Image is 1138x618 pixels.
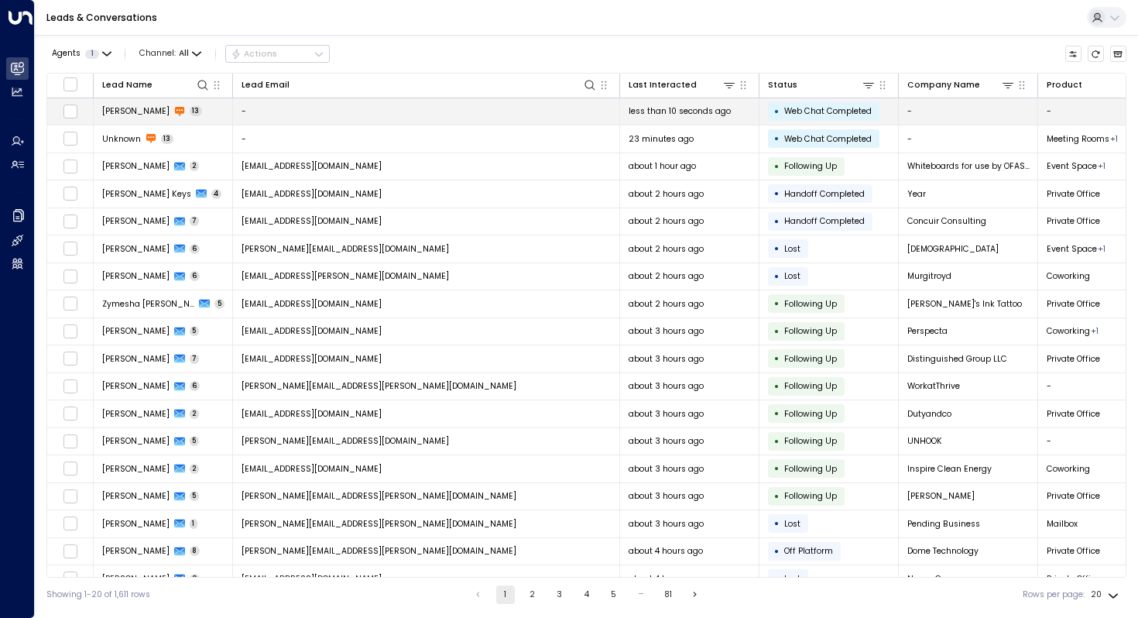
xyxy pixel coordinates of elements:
[63,214,77,228] span: Toggle select row
[1047,160,1097,172] span: Event Space
[102,325,170,337] span: Zachary Smith
[774,431,780,451] div: •
[242,380,516,392] span: ellie.brown@workatthrive.com
[63,77,77,91] span: Toggle select all
[214,299,225,309] span: 5
[233,98,620,125] td: -
[225,45,330,64] button: Actions
[1098,243,1105,255] div: Meeting Rooms
[629,270,704,282] span: about 2 hours ago
[774,403,780,424] div: •
[629,160,696,172] span: about 1 hour ago
[907,463,992,475] span: Inspire Clean Energy
[85,50,99,59] span: 1
[102,518,170,530] span: Charles Marlowe
[1047,215,1100,227] span: Private Office
[46,46,115,62] button: Agents1
[190,161,200,171] span: 2
[629,188,704,200] span: about 2 hours ago
[774,458,780,479] div: •
[242,435,449,447] span: daniel@useunhook.com
[1047,518,1078,530] span: Mailbox
[211,189,222,199] span: 4
[102,77,211,92] div: Lead Name
[190,244,201,254] span: 6
[242,518,516,530] span: charles.h.marlowe.iii@outlook.com
[242,77,598,92] div: Lead Email
[190,216,200,226] span: 7
[774,101,780,122] div: •
[774,376,780,397] div: •
[784,353,837,365] span: Following Up
[784,243,800,255] span: Lost
[907,408,951,420] span: Dutyandco
[629,325,704,337] span: about 3 hours ago
[629,243,704,255] span: about 2 hours ago
[231,49,278,60] div: Actions
[242,243,449,255] span: omarih@perimeter.org
[907,545,979,557] span: Dome Technology
[63,407,77,421] span: Toggle select row
[629,215,704,227] span: about 2 hours ago
[63,269,77,283] span: Toggle select row
[907,573,960,585] span: Neaux Group
[1047,133,1109,145] span: Meeting Rooms
[242,78,290,92] div: Lead Email
[190,381,201,391] span: 6
[1098,160,1105,172] div: Meeting Rooms
[1065,46,1082,63] button: Customize
[774,294,780,314] div: •
[1047,188,1100,200] span: Private Office
[161,134,174,144] span: 13
[774,266,780,287] div: •
[1047,243,1097,255] span: Event Space
[784,545,833,557] span: Off Platform
[1110,46,1127,63] button: Archived Leads
[63,132,77,146] span: Toggle select row
[784,573,800,585] span: Lost
[1047,78,1082,92] div: Product
[46,11,157,24] a: Leads & Conversations
[102,490,170,502] span: Shelton Liff
[63,352,77,366] span: Toggle select row
[1023,589,1085,601] label: Rows per page:
[907,270,951,282] span: Murgitroyd
[768,77,876,92] div: Status
[907,490,975,502] span: Spencer Stuart
[907,435,942,447] span: UNHOOK
[190,409,200,419] span: 2
[242,325,382,337] span: zsmithucdc@gmail.com
[774,239,780,259] div: •
[784,435,837,447] span: Following Up
[179,49,189,58] span: All
[784,408,837,420] span: Following Up
[63,462,77,476] span: Toggle select row
[907,353,1007,365] span: Distinguished Group LLC
[102,380,170,392] span: Ellie Brown
[784,518,800,530] span: Lost
[225,45,330,64] div: Button group with a nested menu
[102,270,170,282] span: Max Axline
[102,188,191,200] span: Crawford Keys
[63,572,77,586] span: Toggle select row
[774,513,780,534] div: •
[784,215,865,227] span: Handoff Completed
[605,585,623,604] button: Go to page 5
[774,184,780,204] div: •
[102,573,170,585] span: Blair Babineaux
[907,518,980,530] span: Pending Business
[774,348,780,369] div: •
[63,159,77,173] span: Toggle select row
[907,380,960,392] span: WorkatThrive
[774,541,780,561] div: •
[629,298,704,310] span: about 2 hours ago
[907,243,999,255] span: Perimeter Church
[102,435,170,447] span: DANIEL DEHLEH
[629,78,697,92] div: Last Interacted
[102,545,170,557] span: Ken Upchurch
[190,464,200,474] span: 2
[63,242,77,256] span: Toggle select row
[242,160,382,172] span: cagarre2@uncg.edu
[629,353,704,365] span: about 3 hours ago
[52,50,81,58] span: Agents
